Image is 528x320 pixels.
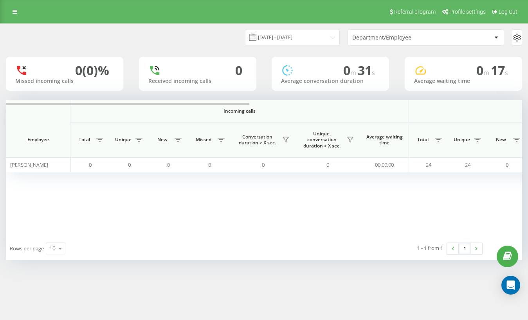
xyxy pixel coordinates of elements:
[299,131,344,149] span: Unique, conversation duration > Х sec.
[413,137,432,143] span: Total
[449,9,486,15] span: Profile settings
[459,243,470,254] a: 1
[91,108,388,114] span: Incoming calls
[366,134,403,146] span: Average waiting time
[10,245,44,252] span: Rows per page
[192,137,215,143] span: Missed
[414,78,513,84] div: Average waiting time
[506,161,508,168] span: 0
[476,62,491,79] span: 0
[350,68,358,77] span: m
[49,244,56,252] div: 10
[360,157,409,173] td: 00:00:00
[281,78,380,84] div: Average conversation duration
[114,137,133,143] span: Unique
[15,78,114,84] div: Missed incoming calls
[499,9,517,15] span: Log Out
[483,68,491,77] span: m
[465,161,470,168] span: 24
[343,62,358,79] span: 0
[128,161,131,168] span: 0
[75,63,109,78] div: 0 (0)%
[74,137,94,143] span: Total
[148,78,247,84] div: Received incoming calls
[153,137,172,143] span: New
[167,161,170,168] span: 0
[372,68,375,77] span: s
[89,161,92,168] span: 0
[505,68,508,77] span: s
[13,137,63,143] span: Employee
[452,137,472,143] span: Unique
[235,134,280,146] span: Conversation duration > Х sec.
[358,62,375,79] span: 31
[352,34,446,41] div: Department/Employee
[262,161,265,168] span: 0
[208,161,211,168] span: 0
[235,63,242,78] div: 0
[501,276,520,295] div: Open Intercom Messenger
[491,137,511,143] span: New
[10,161,48,168] span: [PERSON_NAME]
[394,9,436,15] span: Referral program
[326,161,329,168] span: 0
[491,62,508,79] span: 17
[426,161,431,168] span: 24
[417,244,443,252] div: 1 - 1 from 1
